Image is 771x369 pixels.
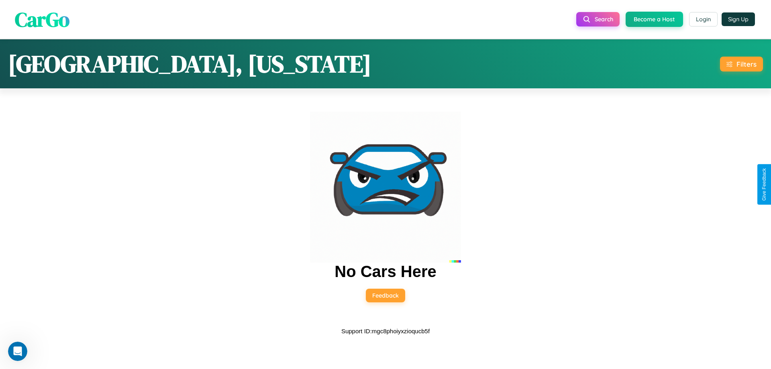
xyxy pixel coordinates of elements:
button: Filters [720,57,763,71]
iframe: Intercom live chat [8,342,27,361]
span: CarGo [15,5,69,33]
button: Search [576,12,620,27]
div: Give Feedback [761,168,767,201]
button: Sign Up [722,12,755,26]
button: Login [689,12,718,27]
button: Become a Host [626,12,683,27]
div: Filters [736,60,757,68]
button: Feedback [366,289,405,302]
p: Support ID: mgc8phoiyxzioqucb5f [341,326,430,336]
h2: No Cars Here [335,263,436,281]
h1: [GEOGRAPHIC_DATA], [US_STATE] [8,47,371,80]
img: car [310,112,461,263]
span: Search [595,16,613,23]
